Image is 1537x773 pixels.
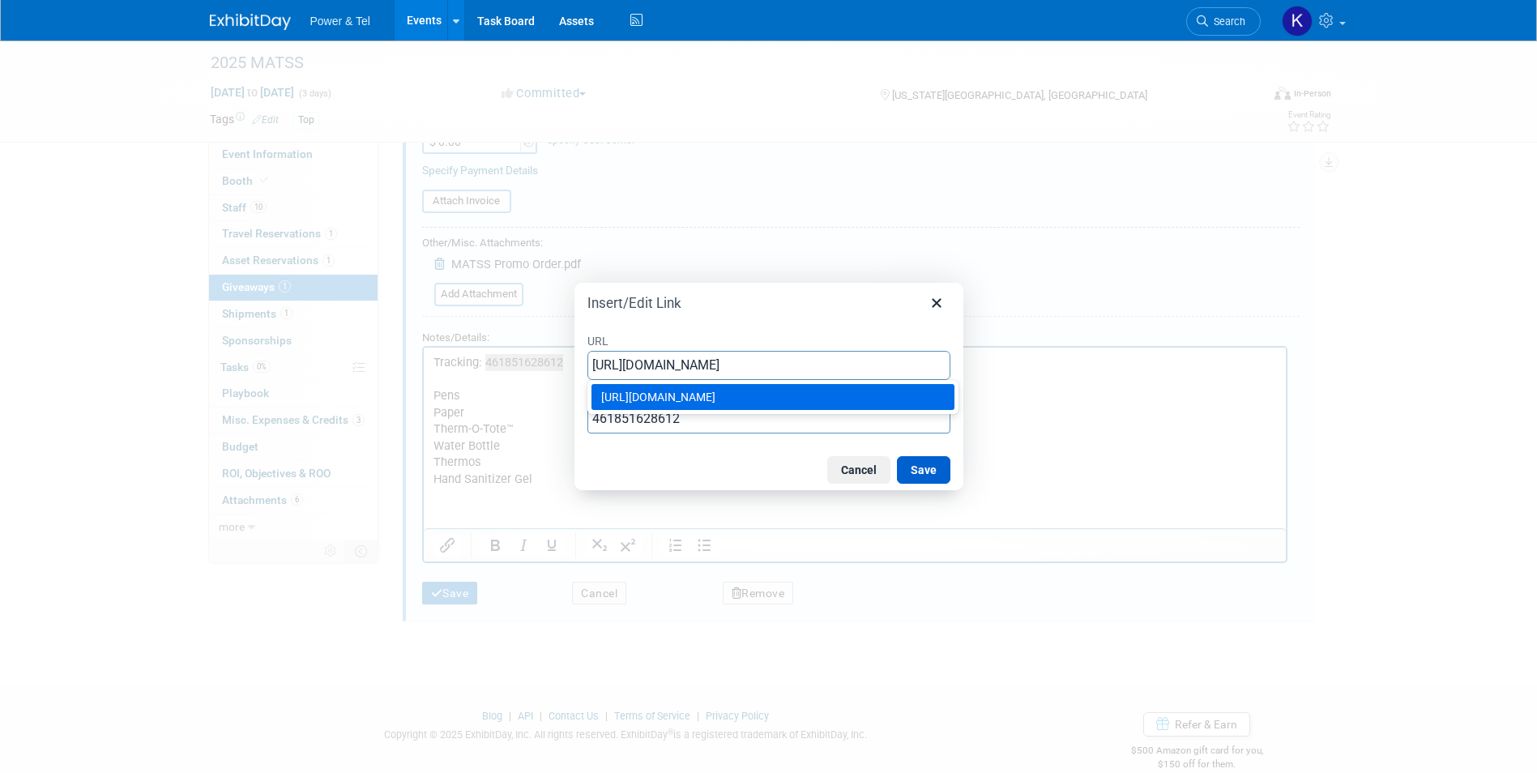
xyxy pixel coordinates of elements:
[601,387,948,407] div: [URL][DOMAIN_NAME]
[827,456,890,484] button: Cancel
[897,456,950,484] button: Save
[1282,6,1313,36] img: Kelley Hood
[923,289,950,317] button: Close
[587,294,681,312] h1: Insert/Edit Link
[1186,7,1261,36] a: Search
[1208,15,1245,28] span: Search
[210,14,291,30] img: ExhibitDay
[10,6,853,140] p: Tracking: 461851628612 Pens Paper Therm-O-Tote™ Water Bottle Thermos Hand Sanitizer Gel
[9,6,854,140] body: Rich Text Area. Press ALT-0 for help.
[587,330,950,351] label: URL
[310,15,370,28] span: Power & Tel
[591,384,954,410] div: https://www.fedex.com/fedextrack/?trknbr=461851628612&trkqual=2460956000~461851628612~FX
